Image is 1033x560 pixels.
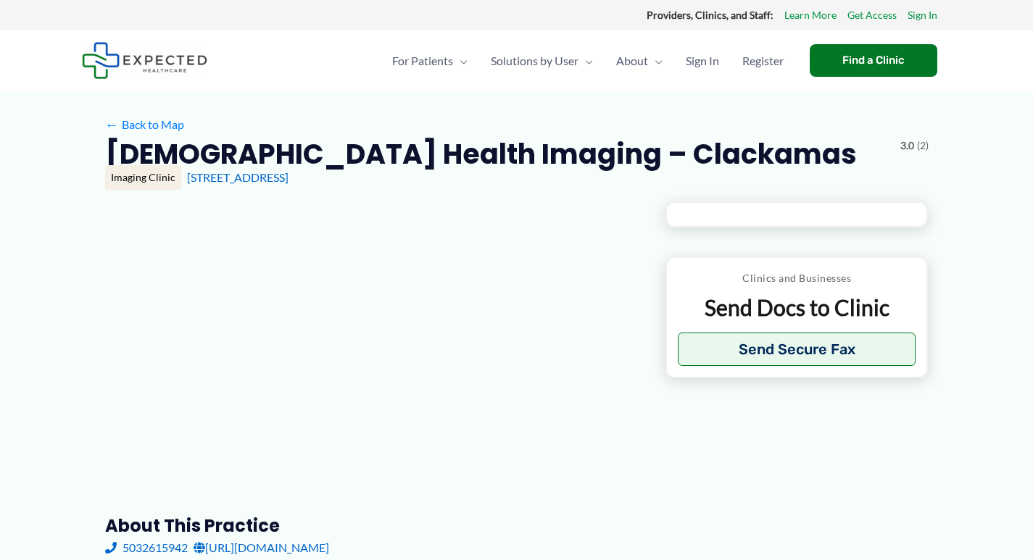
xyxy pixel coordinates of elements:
p: Clinics and Businesses [678,269,916,288]
a: 5032615942 [105,537,188,559]
a: AboutMenu Toggle [605,35,674,86]
a: ←Back to Map [105,114,184,135]
a: Solutions by UserMenu Toggle [479,35,605,86]
a: For PatientsMenu Toggle [381,35,479,86]
div: Imaging Clinic [105,165,181,190]
a: Register [731,35,795,86]
a: [URL][DOMAIN_NAME] [194,537,329,559]
a: Find a Clinic [810,44,937,77]
span: Menu Toggle [578,35,593,86]
span: Register [742,35,784,86]
span: ← [105,117,119,131]
a: Sign In [908,6,937,25]
span: Sign In [686,35,719,86]
h3: About this practice [105,514,642,537]
h2: [DEMOGRAPHIC_DATA] Health Imaging – Clackamas [105,136,857,172]
strong: Providers, Clinics, and Staff: [647,9,773,21]
a: Get Access [847,6,897,25]
nav: Primary Site Navigation [381,35,795,86]
a: Sign In [674,35,731,86]
span: (2) [917,136,929,155]
span: For Patients [392,35,453,86]
span: 3.0 [900,136,914,155]
img: Expected Healthcare Logo - side, dark font, small [82,42,207,79]
span: Menu Toggle [453,35,468,86]
p: Send Docs to Clinic [678,293,916,322]
a: [STREET_ADDRESS] [187,170,289,184]
span: Solutions by User [491,35,578,86]
span: Menu Toggle [648,35,663,86]
span: About [616,35,648,86]
a: Learn More [784,6,837,25]
button: Send Secure Fax [678,333,916,366]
